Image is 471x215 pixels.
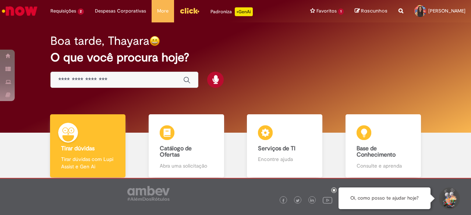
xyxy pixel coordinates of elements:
[438,187,460,209] button: Iniciar Conversa de Suporte
[355,8,387,15] a: Rascunhos
[323,195,332,205] img: logo_footer_youtube.png
[296,199,300,203] img: logo_footer_twitter.png
[50,51,420,64] h2: O que você procura hoje?
[210,7,253,16] div: Padroniza
[50,35,149,47] h2: Boa tarde, Thayara
[235,7,253,16] p: +GenAi
[39,114,137,178] a: Tirar dúvidas Tirar dúvidas com Lupi Assist e Gen Ai
[160,162,213,169] p: Abra uma solicitação
[235,114,334,178] a: Serviços de TI Encontre ajuda
[149,36,160,46] img: happy-face.png
[310,198,314,203] img: logo_footer_linkedin.png
[1,4,39,18] img: ServiceNow
[357,145,396,159] b: Base de Conhecimento
[127,186,170,201] img: logo_footer_ambev_rotulo_gray.png
[180,5,199,16] img: click_logo_yellow_360x200.png
[61,155,114,170] p: Tirar dúvidas com Lupi Assist e Gen Ai
[157,7,169,15] span: More
[78,8,84,15] span: 2
[357,162,410,169] p: Consulte e aprenda
[334,114,433,178] a: Base de Conhecimento Consulte e aprenda
[361,7,387,14] span: Rascunhos
[258,155,311,163] p: Encontre ajuda
[428,8,465,14] span: [PERSON_NAME]
[281,199,285,203] img: logo_footer_facebook.png
[160,145,192,159] b: Catálogo de Ofertas
[339,187,431,209] div: Oi, como posso te ajudar hoje?
[338,8,344,15] span: 1
[316,7,337,15] span: Favoritos
[50,7,76,15] span: Requisições
[258,145,295,152] b: Serviços de TI
[95,7,146,15] span: Despesas Corporativas
[137,114,236,178] a: Catálogo de Ofertas Abra uma solicitação
[61,145,95,152] b: Tirar dúvidas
